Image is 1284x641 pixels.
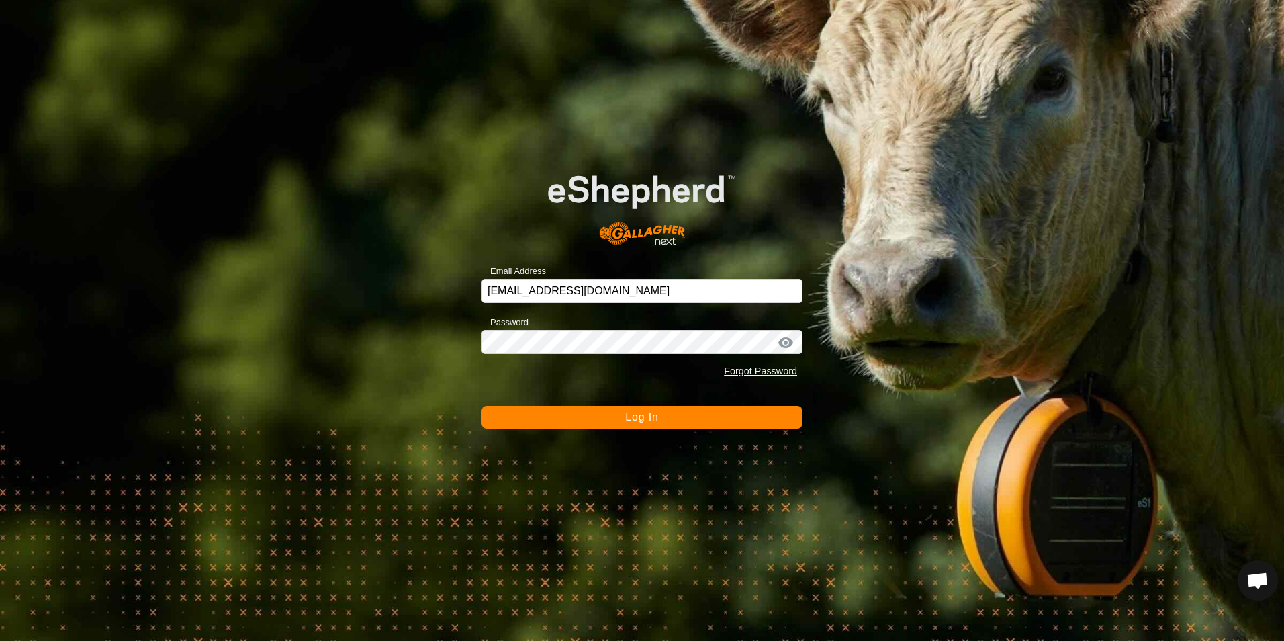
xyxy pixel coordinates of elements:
label: Password [481,316,529,329]
button: Log In [481,406,802,429]
label: Email Address [481,265,546,278]
div: Open chat [1238,560,1278,601]
span: Log In [625,411,658,423]
img: E-shepherd Logo [514,148,770,258]
a: Forgot Password [724,366,797,376]
input: Email Address [481,279,802,303]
